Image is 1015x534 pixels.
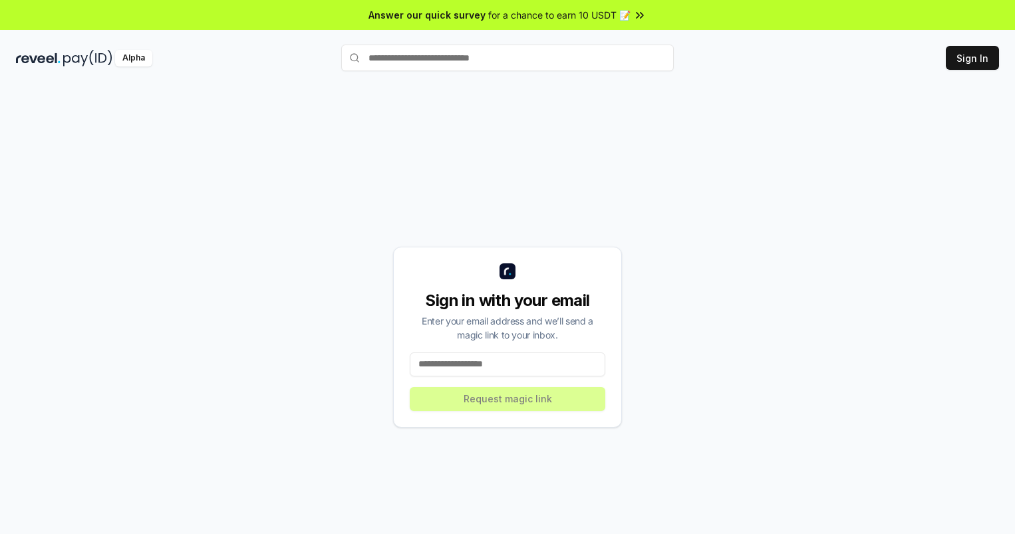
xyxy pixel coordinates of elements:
span: for a chance to earn 10 USDT 📝 [488,8,631,22]
div: Alpha [115,50,152,67]
img: logo_small [500,263,515,279]
img: reveel_dark [16,50,61,67]
span: Answer our quick survey [368,8,486,22]
div: Enter your email address and we’ll send a magic link to your inbox. [410,314,605,342]
img: pay_id [63,50,112,67]
button: Sign In [946,46,999,70]
div: Sign in with your email [410,290,605,311]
